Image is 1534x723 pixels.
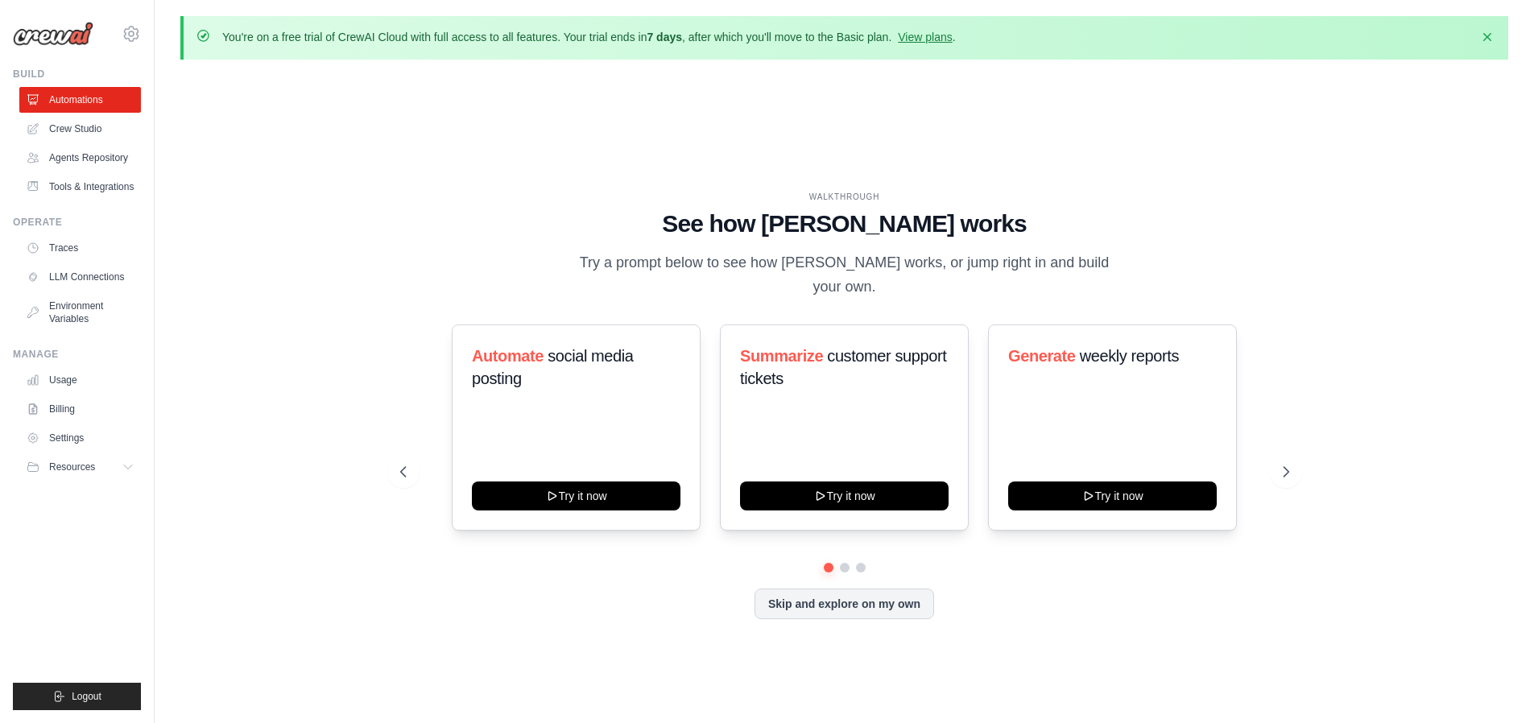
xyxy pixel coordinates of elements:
[19,145,141,171] a: Agents Repository
[740,481,949,510] button: Try it now
[400,191,1289,203] div: WALKTHROUGH
[755,589,934,619] button: Skip and explore on my own
[19,396,141,422] a: Billing
[740,347,946,387] span: customer support tickets
[19,264,141,290] a: LLM Connections
[472,347,544,365] span: Automate
[19,293,141,332] a: Environment Variables
[13,348,141,361] div: Manage
[19,425,141,451] a: Settings
[19,174,141,200] a: Tools & Integrations
[1008,481,1217,510] button: Try it now
[19,116,141,142] a: Crew Studio
[19,87,141,113] a: Automations
[898,31,952,43] a: View plans
[13,22,93,46] img: Logo
[472,347,634,387] span: social media posting
[472,481,680,510] button: Try it now
[19,367,141,393] a: Usage
[13,216,141,229] div: Operate
[574,251,1115,299] p: Try a prompt below to see how [PERSON_NAME] works, or jump right in and build your own.
[1008,347,1076,365] span: Generate
[13,68,141,81] div: Build
[49,461,95,473] span: Resources
[647,31,682,43] strong: 7 days
[72,690,101,703] span: Logout
[19,454,141,480] button: Resources
[222,29,956,45] p: You're on a free trial of CrewAI Cloud with full access to all features. Your trial ends in , aft...
[13,683,141,710] button: Logout
[19,235,141,261] a: Traces
[1080,347,1179,365] span: weekly reports
[400,209,1289,238] h1: See how [PERSON_NAME] works
[740,347,823,365] span: Summarize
